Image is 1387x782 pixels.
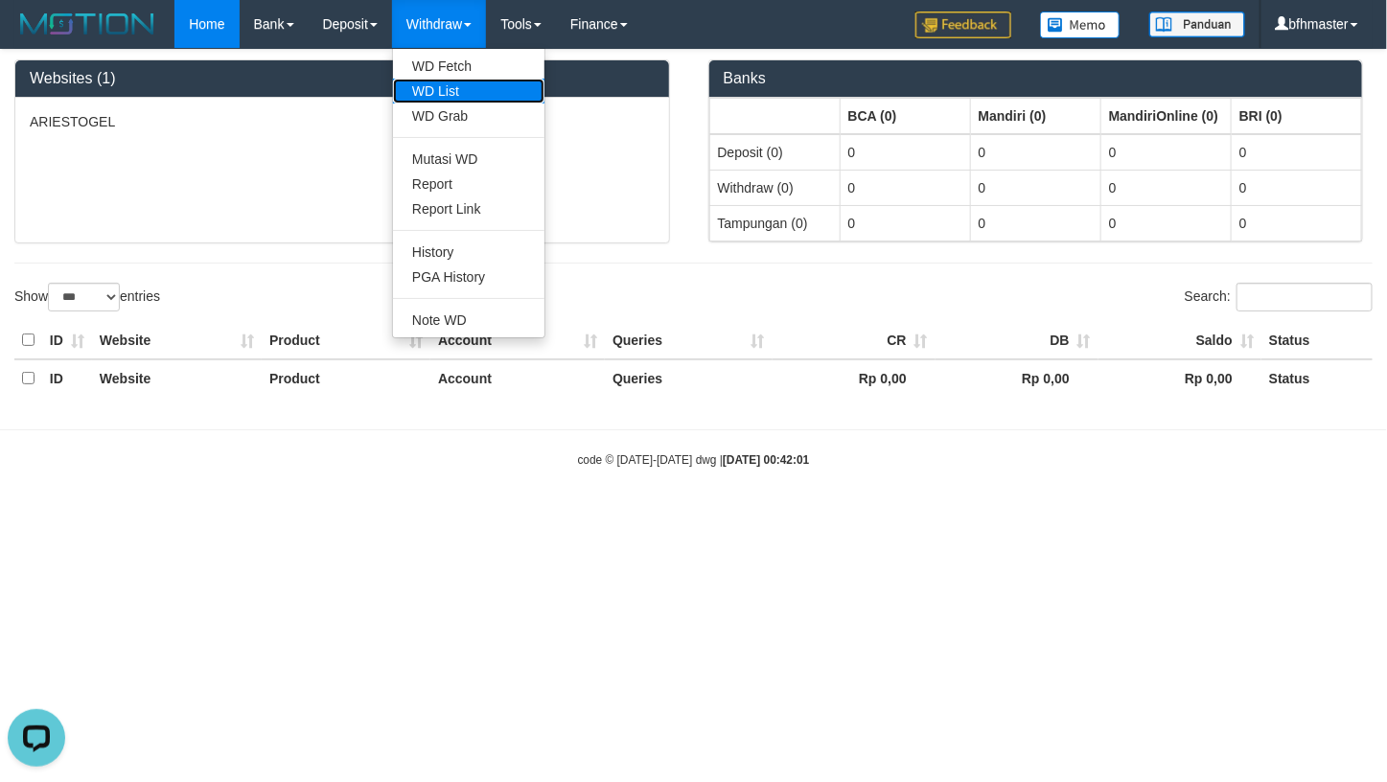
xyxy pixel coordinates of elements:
[915,11,1011,38] img: Feedback.jpg
[1149,11,1245,37] img: panduan.png
[578,453,810,467] small: code © [DATE]-[DATE] dwg |
[48,283,120,311] select: Showentries
[42,322,92,359] th: ID
[393,147,544,172] a: Mutasi WD
[773,322,936,359] th: CR
[936,322,1098,359] th: DB
[709,170,840,205] td: Withdraw (0)
[1261,359,1373,397] th: Status
[14,283,160,311] label: Show entries
[1185,283,1373,311] label: Search:
[1100,98,1231,134] th: Group: activate to sort column ascending
[723,453,809,467] strong: [DATE] 00:42:01
[936,359,1098,397] th: Rp 0,00
[393,240,544,264] a: History
[393,103,544,128] a: WD Grab
[262,359,430,397] th: Product
[1098,322,1261,359] th: Saldo
[840,98,970,134] th: Group: activate to sort column ascending
[393,196,544,221] a: Report Link
[709,205,840,241] td: Tampungan (0)
[393,308,544,333] a: Note WD
[262,322,430,359] th: Product
[1100,134,1231,171] td: 0
[1098,359,1261,397] th: Rp 0,00
[30,70,655,87] h3: Websites (1)
[430,322,605,359] th: Account
[1100,205,1231,241] td: 0
[1040,11,1121,38] img: Button%20Memo.svg
[92,322,262,359] th: Website
[1100,170,1231,205] td: 0
[1231,98,1361,134] th: Group: activate to sort column ascending
[1231,170,1361,205] td: 0
[840,170,970,205] td: 0
[970,205,1100,241] td: 0
[1231,205,1361,241] td: 0
[92,359,262,397] th: Website
[14,10,160,38] img: MOTION_logo.png
[393,54,544,79] a: WD Fetch
[605,322,773,359] th: Queries
[605,359,773,397] th: Queries
[840,205,970,241] td: 0
[393,172,544,196] a: Report
[1261,322,1373,359] th: Status
[8,8,65,65] button: Open LiveChat chat widget
[709,98,840,134] th: Group: activate to sort column ascending
[30,112,655,131] p: ARIESTOGEL
[724,70,1349,87] h3: Banks
[1237,283,1373,311] input: Search:
[709,134,840,171] td: Deposit (0)
[1231,134,1361,171] td: 0
[430,359,605,397] th: Account
[393,264,544,289] a: PGA History
[970,170,1100,205] td: 0
[840,134,970,171] td: 0
[970,98,1100,134] th: Group: activate to sort column ascending
[773,359,936,397] th: Rp 0,00
[42,359,92,397] th: ID
[393,79,544,103] a: WD List
[970,134,1100,171] td: 0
